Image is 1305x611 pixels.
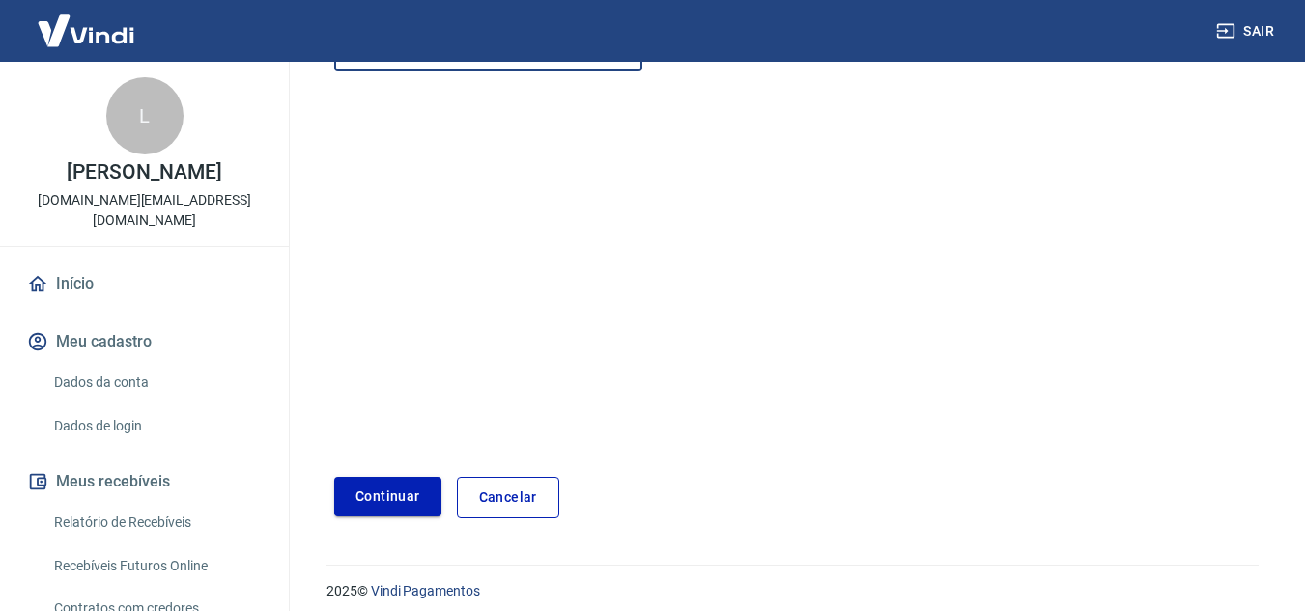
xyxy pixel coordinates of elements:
div: L [106,77,184,154]
a: Início [23,263,266,305]
a: Vindi Pagamentos [371,583,480,598]
a: Dados de login [46,406,266,446]
button: Sair [1212,14,1282,49]
p: [DOMAIN_NAME][EMAIL_ADDRESS][DOMAIN_NAME] [15,190,273,231]
p: [PERSON_NAME] [67,162,221,182]
a: Dados da conta [46,363,266,403]
a: Relatório de Recebíveis [46,503,266,542]
button: Meu cadastro [23,320,266,363]
p: 2025 © [326,581,1259,601]
a: Recebíveis Futuros Online [46,546,266,586]
button: Meus recebíveis [23,460,266,503]
button: Continuar [334,477,441,516]
a: Cancelar [457,477,559,518]
img: Vindi [23,1,149,60]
